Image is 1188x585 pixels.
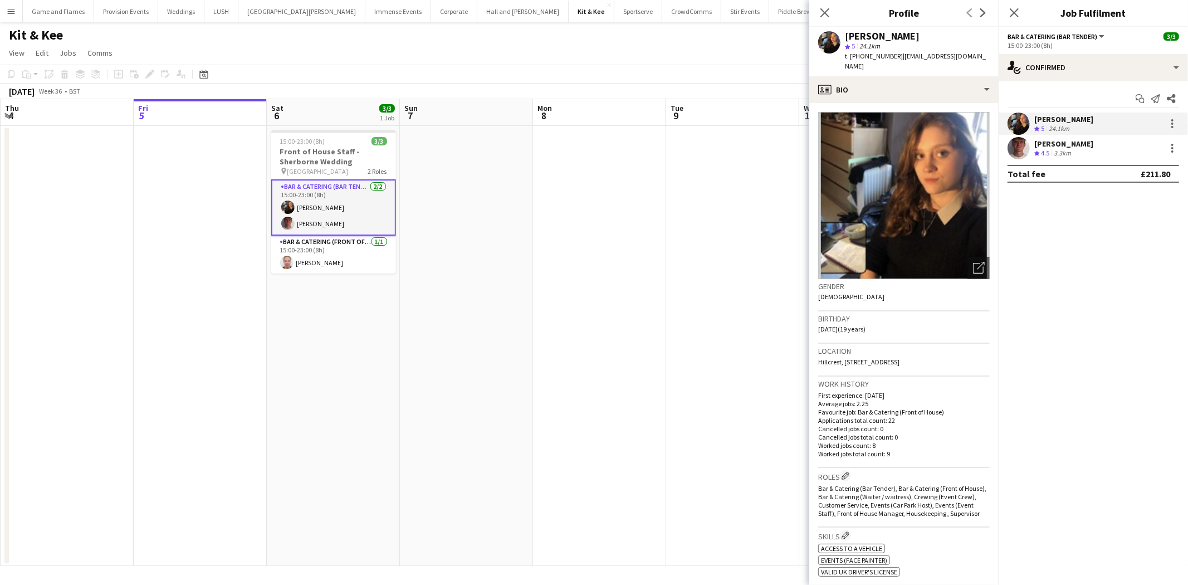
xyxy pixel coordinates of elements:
span: Wed [804,103,818,113]
div: BST [69,87,80,95]
button: Piddle Brewery [769,1,830,22]
span: 9 [669,109,683,122]
div: Bio [809,76,999,103]
h3: Job Fulfilment [999,6,1188,20]
button: Hall and [PERSON_NAME] [477,1,569,22]
span: 2 Roles [368,167,387,175]
span: Access to a vehicle [821,544,882,553]
h3: Work history [818,379,990,389]
div: 24.1km [1047,124,1072,134]
div: 3.3km [1052,149,1073,158]
p: Cancelled jobs count: 0 [818,425,990,433]
p: Favourite job: Bar & Catering (Front of House) [818,408,990,416]
span: Fri [138,103,148,113]
div: [DATE] [9,86,35,97]
a: Edit [31,46,53,60]
button: Sportserve [614,1,662,22]
span: 4 [3,109,19,122]
div: Open photos pop-in [967,257,990,279]
span: [GEOGRAPHIC_DATA] [287,167,349,175]
button: Game and Flames [23,1,94,22]
div: 15:00-23:00 (8h) [1008,41,1179,50]
h3: Birthday [818,314,990,324]
span: View [9,48,25,58]
span: Edit [36,48,48,58]
div: [PERSON_NAME] [1034,139,1093,149]
span: Tue [671,103,683,113]
app-job-card: 15:00-23:00 (8h)3/3Front of House Staff - Sherborne Wedding [GEOGRAPHIC_DATA]2 RolesBar & Caterin... [271,130,396,274]
p: First experience: [DATE] [818,391,990,399]
span: 8 [536,109,552,122]
span: Sun [404,103,418,113]
span: Sat [271,103,283,113]
button: [GEOGRAPHIC_DATA][PERSON_NAME] [238,1,365,22]
span: Thu [5,103,19,113]
div: [PERSON_NAME] [1034,114,1093,124]
div: Total fee [1008,168,1045,179]
div: [PERSON_NAME] [845,31,920,41]
h3: Profile [809,6,999,20]
p: Cancelled jobs total count: 0 [818,433,990,441]
span: Comms [87,48,113,58]
span: Bar & Catering (Bar Tender), Bar & Catering (Front of House), Bar & Catering (Waiter / waitress),... [818,484,986,518]
span: 15:00-23:00 (8h) [280,137,325,145]
span: 3/3 [371,137,387,145]
button: Bar & Catering (Bar Tender) [1008,32,1106,41]
span: 5 [136,109,148,122]
span: Bar & Catering (Bar Tender) [1008,32,1097,41]
p: Applications total count: 22 [818,416,990,425]
span: Events (Face painter) [821,556,887,564]
a: View [4,46,29,60]
div: 1 Job [380,114,394,122]
span: Hillcrest, [STREET_ADDRESS] [818,358,899,366]
div: £211.80 [1141,168,1170,179]
h3: Front of House Staff - Sherborne Wedding [271,147,396,167]
img: Crew avatar or photo [818,112,990,279]
div: Confirmed [999,54,1188,81]
button: Provision Events [94,1,158,22]
button: Corporate [431,1,477,22]
p: Worked jobs total count: 9 [818,450,990,458]
span: 3/3 [1163,32,1179,41]
a: Jobs [55,46,81,60]
button: Weddings [158,1,204,22]
span: Jobs [60,48,76,58]
p: Average jobs: 2.25 [818,399,990,408]
button: LUSH [204,1,238,22]
span: 6 [270,109,283,122]
a: Comms [83,46,117,60]
span: t. [PHONE_NUMBER] [845,52,903,60]
h3: Roles [818,470,990,482]
h3: Skills [818,530,990,542]
span: Week 36 [37,87,65,95]
span: 24.1km [857,42,882,50]
button: Stir Events [721,1,769,22]
button: Immense Events [365,1,431,22]
app-card-role: Bar & Catering (Bar Tender)2/215:00-23:00 (8h)[PERSON_NAME][PERSON_NAME] [271,179,396,236]
span: 4.5 [1041,149,1049,157]
span: 5 [1041,124,1044,133]
p: Worked jobs count: 8 [818,441,990,450]
app-card-role: Bar & Catering (Front of House)1/115:00-23:00 (8h)[PERSON_NAME] [271,236,396,274]
span: 3/3 [379,104,395,113]
span: [DATE] (19 years) [818,325,866,333]
span: 5 [852,42,855,50]
button: CrowdComms [662,1,721,22]
span: 7 [403,109,418,122]
h3: Gender [818,281,990,291]
span: 10 [802,109,818,122]
button: Kit & Kee [569,1,614,22]
span: Mon [537,103,552,113]
span: | [EMAIL_ADDRESS][DOMAIN_NAME] [845,52,986,70]
span: Valid UK driver's license [821,568,897,576]
h3: Location [818,346,990,356]
span: [DEMOGRAPHIC_DATA] [818,292,884,301]
h1: Kit & Kee [9,27,63,43]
